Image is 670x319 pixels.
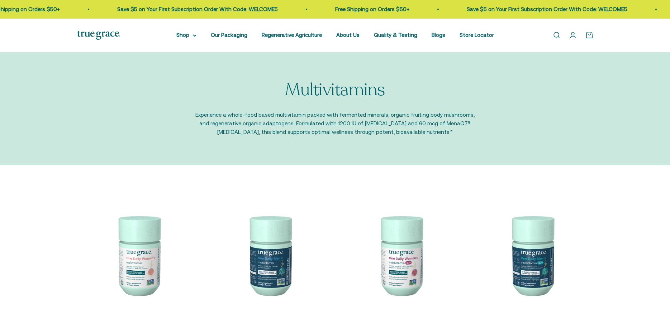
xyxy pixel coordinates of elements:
[471,194,593,316] img: One Daily Men's 40+ Multivitamin
[285,81,385,100] p: Multivitamins
[208,194,331,316] img: One Daily Men's Multivitamin
[211,32,247,38] a: Our Packaging
[176,31,196,39] summary: Shop
[432,32,445,38] a: Blogs
[467,5,627,14] p: Save $5 on Your First Subscription Order With Code: WELCOME5
[77,194,200,316] img: We select ingredients that play a concrete role in true health, and we include them at effective ...
[195,111,475,136] p: Experience a whole-food based multivitamin packed with fermented minerals, organic fruiting body ...
[460,32,494,38] a: Store Locator
[374,32,417,38] a: Quality & Testing
[117,5,278,14] p: Save $5 on Your First Subscription Order With Code: WELCOME5
[262,32,322,38] a: Regenerative Agriculture
[335,6,409,12] a: Free Shipping on Orders $50+
[336,32,360,38] a: About Us
[339,194,462,316] img: Daily Multivitamin for Immune Support, Energy, Daily Balance, and Healthy Bone Support* Vitamin A...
